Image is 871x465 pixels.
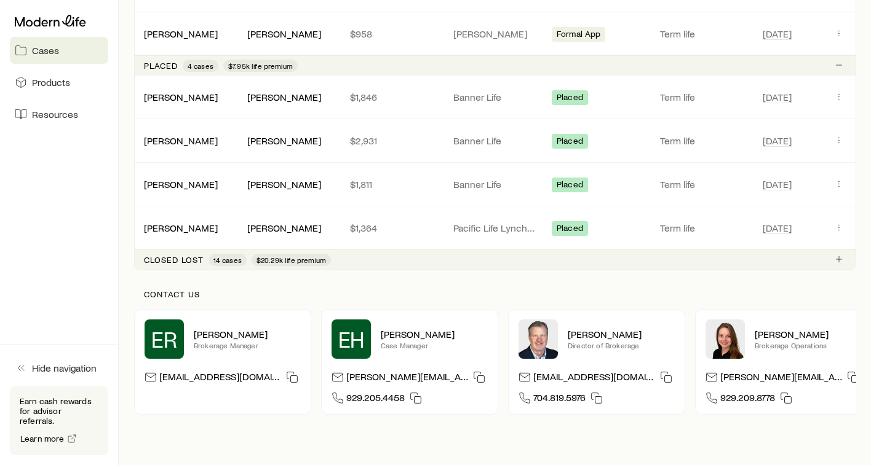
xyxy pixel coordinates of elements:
[32,76,70,88] span: Products
[720,391,775,408] span: 929.209.8778
[453,222,537,234] p: Pacific Life Lynchburg
[568,328,675,340] p: [PERSON_NAME]
[144,135,218,147] div: [PERSON_NAME]
[144,91,218,103] a: [PERSON_NAME]
[763,178,792,190] span: [DATE]
[213,255,242,265] span: 14 cases
[32,108,78,120] span: Resources
[10,37,108,64] a: Cases
[144,255,204,265] p: Closed lost
[533,391,586,408] span: 704.819.5976
[144,61,178,71] p: Placed
[151,327,177,351] span: ER
[453,91,537,103] p: Banner Life
[381,328,488,340] p: [PERSON_NAME]
[144,91,218,104] div: [PERSON_NAME]
[381,340,488,350] p: Case Manager
[10,386,108,455] div: Earn cash rewards for advisor referrals.Learn more
[755,328,862,340] p: [PERSON_NAME]
[144,289,846,299] p: Contact us
[350,135,434,147] p: $2,931
[247,178,321,191] div: [PERSON_NAME]
[763,28,792,40] span: [DATE]
[755,340,862,350] p: Brokerage Operations
[660,28,744,40] p: Term life
[350,91,434,103] p: $1,846
[763,222,792,234] span: [DATE]
[144,28,218,41] div: [PERSON_NAME]
[10,101,108,128] a: Resources
[228,61,293,71] span: $7.95k life premium
[660,91,744,103] p: Term life
[453,28,537,40] p: [PERSON_NAME]
[144,222,218,233] a: [PERSON_NAME]
[660,178,744,190] p: Term life
[346,370,468,387] p: [PERSON_NAME][EMAIL_ADDRESS][DOMAIN_NAME]
[20,396,98,426] p: Earn cash rewards for advisor referrals.
[159,370,281,387] p: [EMAIL_ADDRESS][DOMAIN_NAME]
[557,136,583,149] span: Placed
[247,91,321,104] div: [PERSON_NAME]
[720,370,842,387] p: [PERSON_NAME][EMAIL_ADDRESS][DOMAIN_NAME]
[557,29,601,42] span: Formal App
[144,28,218,39] a: [PERSON_NAME]
[144,135,218,146] a: [PERSON_NAME]
[557,179,583,192] span: Placed
[519,319,558,359] img: Trey Wall
[533,370,655,387] p: [EMAIL_ADDRESS][DOMAIN_NAME]
[350,178,434,190] p: $1,811
[346,391,405,408] span: 929.205.4458
[706,319,745,359] img: Ellen Wall
[557,223,583,236] span: Placed
[194,328,301,340] p: [PERSON_NAME]
[660,222,744,234] p: Term life
[247,222,321,235] div: [PERSON_NAME]
[453,135,537,147] p: Banner Life
[557,92,583,105] span: Placed
[247,135,321,147] div: [PERSON_NAME]
[350,28,434,40] p: $958
[32,362,97,374] span: Hide navigation
[763,91,792,103] span: [DATE]
[10,354,108,381] button: Hide navigation
[10,69,108,96] a: Products
[20,434,65,443] span: Learn more
[144,222,218,235] div: [PERSON_NAME]
[338,327,365,351] span: EH
[350,222,434,234] p: $1,364
[188,61,213,71] span: 4 cases
[144,178,218,190] a: [PERSON_NAME]
[257,255,326,265] span: $20.29k life premium
[194,340,301,350] p: Brokerage Manager
[763,135,792,147] span: [DATE]
[32,44,59,57] span: Cases
[453,178,537,190] p: Banner Life
[144,178,218,191] div: [PERSON_NAME]
[568,340,675,350] p: Director of Brokerage
[247,28,321,41] div: [PERSON_NAME]
[660,135,744,147] p: Term life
